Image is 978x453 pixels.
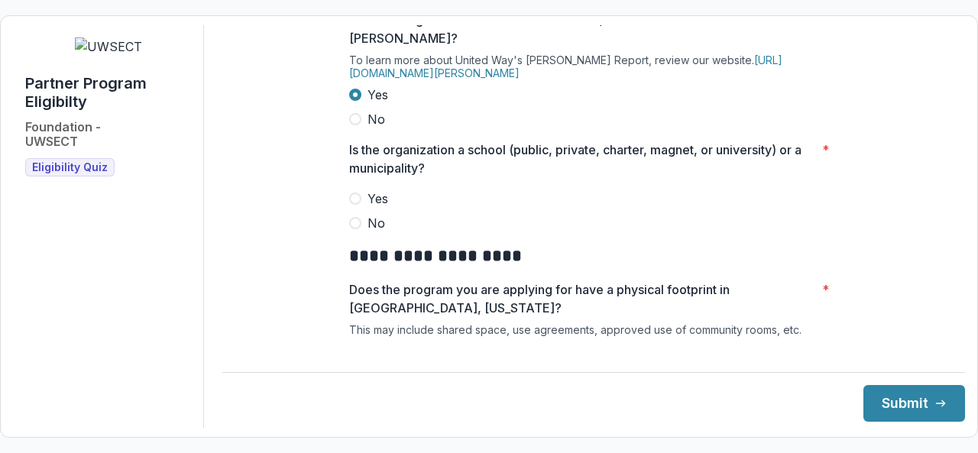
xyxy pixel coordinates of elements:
p: Does the program you are applying for have a physical footprint in [GEOGRAPHIC_DATA], [US_STATE]? [349,280,816,317]
button: Submit [863,385,965,422]
div: This may include shared space, use agreements, approved use of community rooms, etc. [349,323,838,342]
h1: Partner Program Eligibilty [25,74,191,111]
p: Is the organization a school (public, private, charter, magnet, or university) or a municipality? [349,141,816,177]
span: Yes [368,86,388,104]
h2: Foundation - UWSECT [25,120,101,149]
span: Yes [368,189,388,208]
a: [URL][DOMAIN_NAME][PERSON_NAME] [349,53,782,79]
img: UWSECT [75,37,142,56]
div: To learn more about United Way's [PERSON_NAME] Report, review our website. [349,53,838,86]
span: Eligibility Quiz [32,161,108,174]
p: Does the organization serve individuals and/or families that live below the [PERSON_NAME]? [349,11,816,47]
span: No [368,214,385,232]
span: No [368,110,385,128]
